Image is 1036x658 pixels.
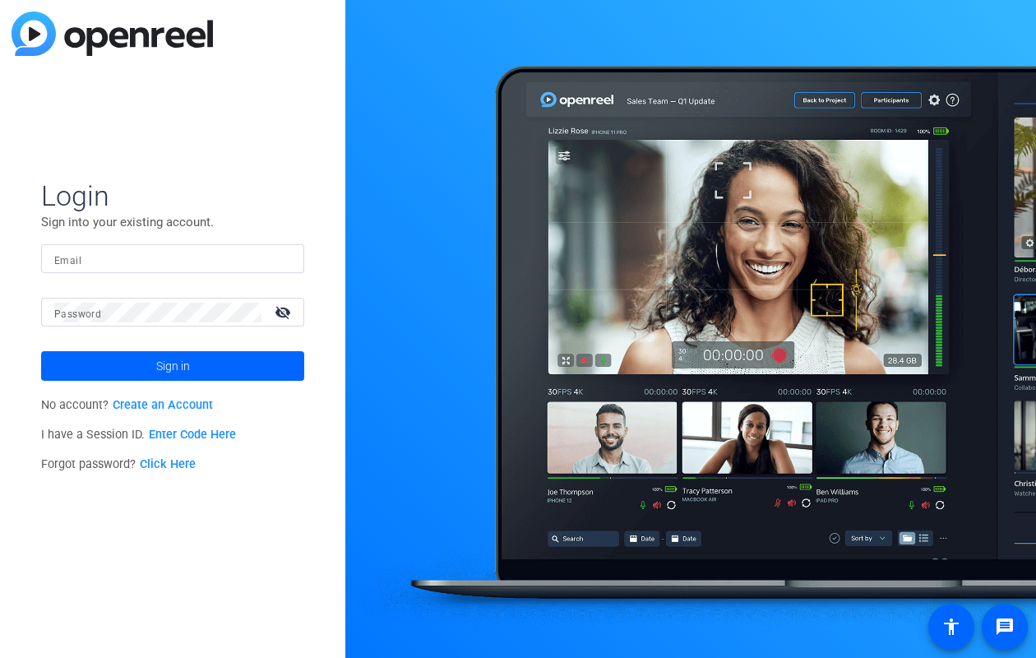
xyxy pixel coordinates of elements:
mat-label: Password [54,308,101,320]
a: Enter Code Here [149,428,236,442]
a: Create an Account [113,398,213,412]
mat-icon: message [995,617,1015,637]
span: Forgot password? [41,457,196,471]
p: Sign into your existing account. [41,213,304,231]
input: Enter Email Address [54,249,291,269]
img: blue-gradient.svg [12,12,213,56]
span: I have a Session ID. [41,428,236,442]
span: Login [41,178,304,213]
button: Sign in [41,351,304,381]
mat-icon: accessibility [941,617,961,637]
span: Sign in [156,345,190,387]
a: Click Here [140,457,196,471]
mat-icon: visibility_off [265,300,304,324]
span: No account? [41,398,213,412]
mat-label: Email [54,255,81,266]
